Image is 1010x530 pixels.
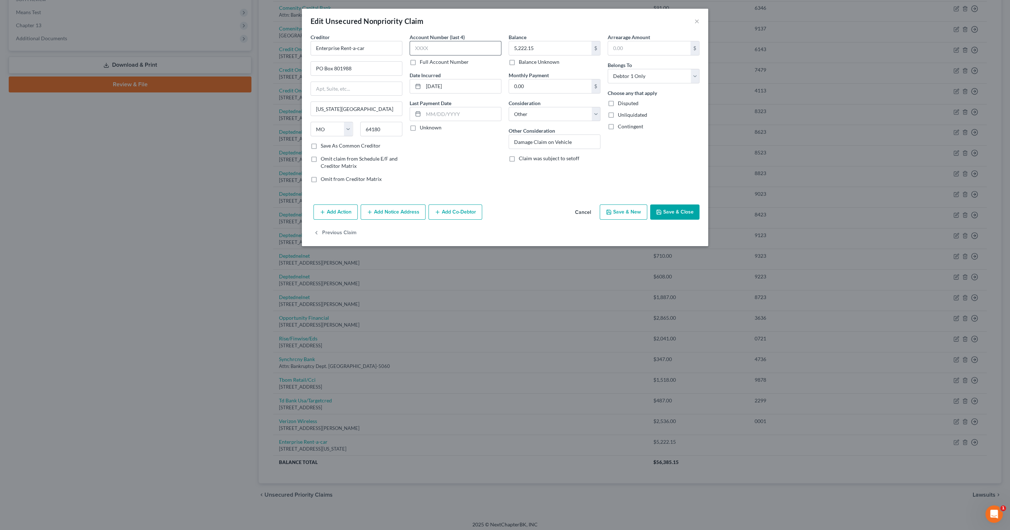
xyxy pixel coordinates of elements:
[608,33,650,41] label: Arrearage Amount
[313,204,358,220] button: Add Action
[410,71,441,79] label: Date Incurred
[519,155,579,161] span: Claim was subject to setoff
[600,204,647,220] button: Save & New
[690,41,699,55] div: $
[321,142,381,149] label: Save As Common Creditor
[618,112,647,118] span: Unliquidated
[608,89,657,97] label: Choose any that apply
[423,107,501,121] input: MM/DD/YYYY
[608,62,632,68] span: Belongs To
[361,204,426,220] button: Add Notice Address
[591,41,600,55] div: $
[519,58,559,66] label: Balance Unknown
[410,99,451,107] label: Last Payment Date
[321,176,382,182] span: Omit from Creditor Matrix
[650,204,699,220] button: Save & Close
[311,102,402,116] input: Enter city...
[509,71,549,79] label: Monthly Payment
[608,41,690,55] input: 0.00
[509,99,541,107] label: Consideration
[311,41,402,55] input: Search creditor by name...
[509,79,591,93] input: 0.00
[428,204,482,220] button: Add Co-Debtor
[410,33,465,41] label: Account Number (last 4)
[311,34,330,40] span: Creditor
[509,135,600,149] input: Specify...
[420,58,469,66] label: Full Account Number
[313,225,357,241] button: Previous Claim
[694,17,699,25] button: ×
[509,41,591,55] input: 0.00
[1000,505,1006,511] span: 1
[360,122,403,136] input: Enter zip...
[311,16,423,26] div: Edit Unsecured Nonpriority Claim
[423,79,501,93] input: MM/DD/YYYY
[311,62,402,75] input: Enter address...
[509,33,526,41] label: Balance
[420,124,442,131] label: Unknown
[569,205,597,220] button: Cancel
[985,505,1003,523] iframe: Intercom live chat
[410,41,501,55] input: XXXX
[321,156,398,169] span: Omit claim from Schedule E/F and Creditor Matrix
[618,100,639,106] span: Disputed
[618,123,643,129] span: Contingent
[311,82,402,96] input: Apt, Suite, etc...
[509,127,555,134] label: Other Consideration
[591,79,600,93] div: $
